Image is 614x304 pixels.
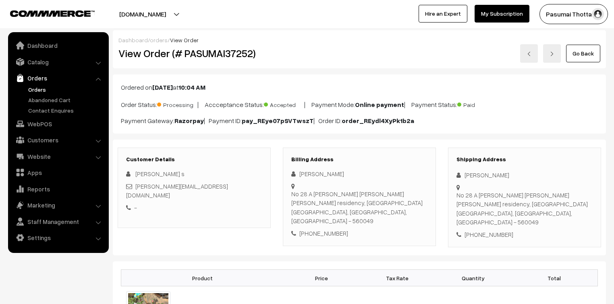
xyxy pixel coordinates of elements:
[527,51,531,56] img: left-arrow.png
[10,182,106,196] a: Reports
[135,170,185,177] span: [PERSON_NAME] s
[118,47,271,60] h2: View Order (# PASUMAI37252)
[170,37,199,43] span: View Order
[419,5,467,23] a: Hire an Expert
[264,99,304,109] span: Accepted
[10,8,81,18] a: COMMMERCE
[91,4,194,24] button: [DOMAIN_NAME]
[511,270,597,286] th: Total
[26,85,106,94] a: Orders
[10,214,106,229] a: Staff Management
[118,36,600,44] div: / /
[10,71,106,85] a: Orders
[10,55,106,69] a: Catalog
[10,133,106,147] a: Customers
[592,8,604,20] img: user
[126,183,228,199] a: [PERSON_NAME][EMAIL_ADDRESS][DOMAIN_NAME]
[566,45,600,62] a: Go Back
[121,116,598,125] p: Payment Gateway: | Payment ID: | Order ID:
[291,169,427,179] div: [PERSON_NAME]
[355,101,404,109] b: Online payment
[121,270,284,286] th: Product
[26,106,106,115] a: Contact Enquires
[10,149,106,164] a: Website
[456,156,593,163] h3: Shipping Address
[174,117,204,125] b: Razorpay
[456,191,593,227] div: No 28 A [PERSON_NAME] [PERSON_NAME] [PERSON_NAME] residency, [GEOGRAPHIC_DATA] [GEOGRAPHIC_DATA],...
[457,99,498,109] span: Paid
[291,229,427,238] div: [PHONE_NUMBER]
[121,82,598,92] p: Ordered on at
[10,165,106,180] a: Apps
[150,37,168,43] a: orders
[475,5,529,23] a: My Subscription
[157,99,197,109] span: Processing
[121,99,598,109] p: Order Status: | Accceptance Status: | Payment Mode: | Payment Status:
[10,198,106,212] a: Marketing
[359,270,435,286] th: Tax Rate
[550,51,554,56] img: right-arrow.png
[118,37,148,43] a: Dashboard
[10,117,106,131] a: WebPOS
[456,230,593,239] div: [PHONE_NUMBER]
[126,156,262,163] h3: Customer Details
[10,230,106,245] a: Settings
[291,189,427,226] div: No 28 A [PERSON_NAME] [PERSON_NAME] [PERSON_NAME] residency, [GEOGRAPHIC_DATA] [GEOGRAPHIC_DATA],...
[284,270,359,286] th: Price
[126,203,262,212] div: -
[10,10,95,16] img: COMMMERCE
[152,83,173,91] b: [DATE]
[539,4,608,24] button: Pasumai Thotta…
[242,117,313,125] b: pay_REye07pSVTwszT
[456,170,593,180] div: [PERSON_NAME]
[291,156,427,163] h3: Billing Address
[10,38,106,53] a: Dashboard
[178,83,205,91] b: 10:04 AM
[435,270,511,286] th: Quantity
[26,96,106,104] a: Abandoned Cart
[342,117,414,125] b: order_REydl4XyPk1b2a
